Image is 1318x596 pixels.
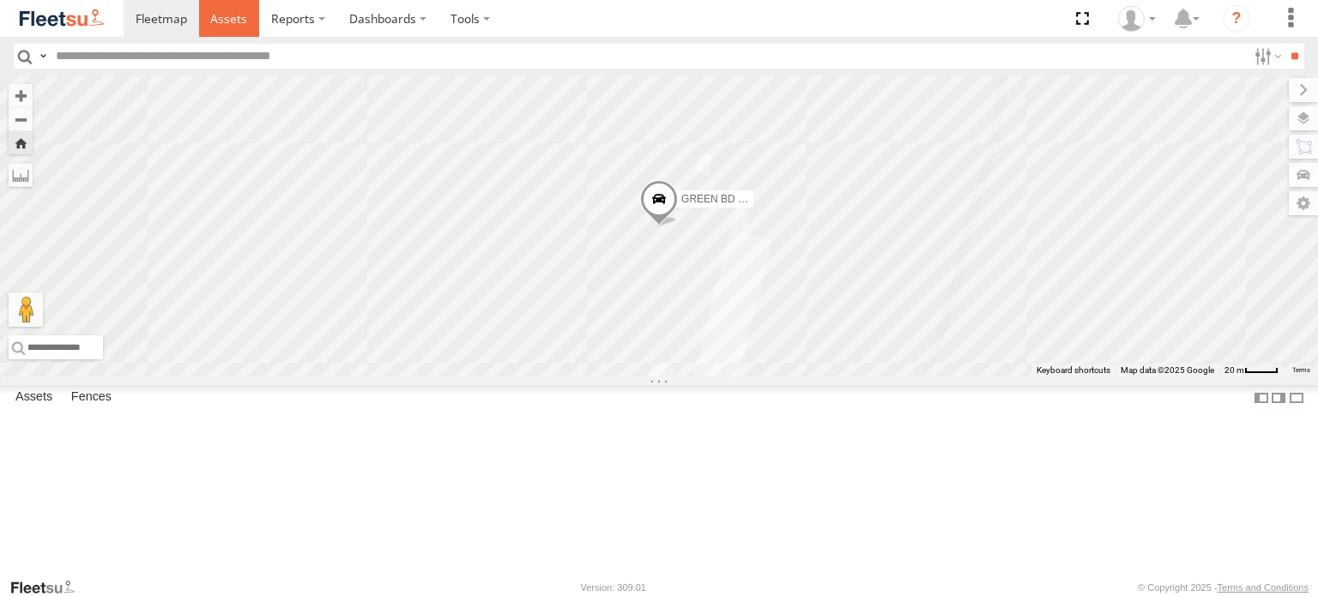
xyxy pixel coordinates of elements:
label: Search Query [36,44,50,69]
button: Zoom in [9,84,33,107]
a: Terms and Conditions [1218,582,1309,593]
button: Map scale: 20 m per 36 pixels [1219,364,1284,376]
span: 20 m [1224,365,1244,375]
label: Hide Summary Table [1288,385,1305,410]
button: Zoom out [9,107,33,131]
a: Terms (opens in new tab) [1292,367,1310,374]
label: Map Settings [1289,191,1318,215]
button: Zoom Home [9,131,33,154]
i: ? [1223,5,1250,33]
button: Keyboard shortcuts [1037,364,1110,376]
label: Fences [63,386,120,410]
label: Assets [7,386,61,410]
label: Measure [9,163,33,187]
button: Drag Pegman onto the map to open Street View [9,292,43,327]
label: Search Filter Options [1248,44,1285,69]
img: fleetsu-logo-horizontal.svg [17,7,106,30]
div: © Copyright 2025 - [1138,582,1309,593]
div: Version: 309.01 [581,582,646,593]
label: Dock Summary Table to the Left [1253,385,1270,410]
span: Map data ©2025 Google [1121,365,1214,375]
div: Jay Bennett [1112,6,1162,32]
label: Dock Summary Table to the Right [1270,385,1287,410]
a: Visit our Website [9,579,88,596]
span: GREEN BD (A) [681,193,752,205]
